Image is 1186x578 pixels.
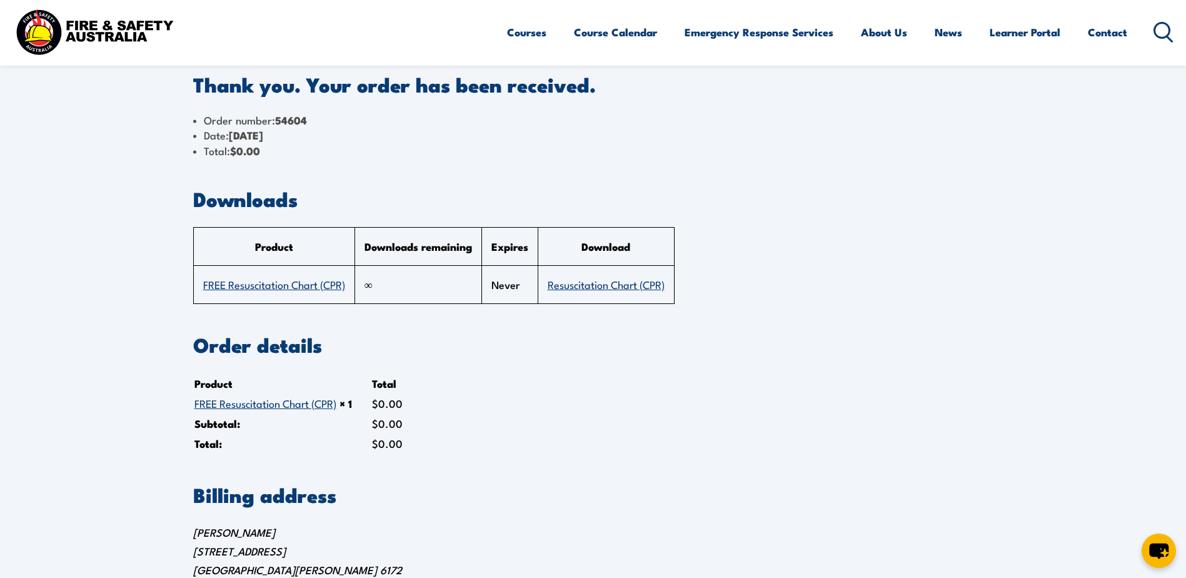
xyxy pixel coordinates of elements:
[372,415,378,431] span: $
[372,374,421,393] th: Total
[193,75,993,93] p: Thank you. Your order has been received.
[193,128,993,143] li: Date:
[194,434,371,453] th: Total:
[193,113,993,128] li: Order number:
[194,414,371,433] th: Subtotal:
[339,395,352,412] strong: × 1
[491,238,528,255] span: Expires
[372,395,403,411] bdi: 0.00
[229,127,263,143] strong: [DATE]
[354,266,481,304] td: ∞
[255,238,293,255] span: Product
[194,395,336,410] a: FREE Resuscitation Chart (CPR)
[574,16,657,49] a: Course Calendar
[193,190,993,207] h2: Downloads
[372,415,403,431] span: 0.00
[1088,16,1127,49] a: Contact
[230,143,260,159] bdi: 0.00
[372,435,378,451] span: $
[372,395,378,411] span: $
[548,276,665,292] a: Resuscitation Chart (CPR)
[364,238,472,255] span: Downloads remaining
[203,276,345,292] a: FREE Resuscitation Chart (CPR)
[1142,534,1176,568] button: chat-button
[193,335,993,353] h2: Order details
[372,435,403,451] span: 0.00
[990,16,1060,49] a: Learner Portal
[193,143,993,158] li: Total:
[935,16,962,49] a: News
[275,112,307,128] strong: 54604
[581,238,630,255] span: Download
[230,143,236,159] span: $
[685,16,833,49] a: Emergency Response Services
[194,374,371,393] th: Product
[507,16,546,49] a: Courses
[861,16,907,49] a: About Us
[481,266,538,304] td: Never
[193,485,993,503] h2: Billing address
